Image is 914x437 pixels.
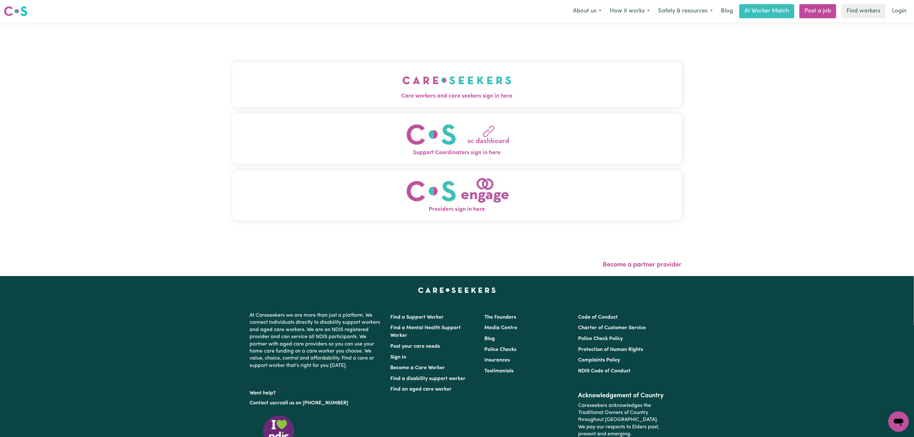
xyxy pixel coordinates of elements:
[654,4,717,18] button: Safety & resources
[4,4,28,19] a: Careseekers logo
[578,369,631,374] a: NDIS Code of Conduct
[4,5,28,17] img: Careseekers logo
[391,315,444,320] a: Find a Support Worker
[391,376,466,381] a: Find a disability support worker
[603,262,682,268] a: Become a partner provider
[578,347,643,352] a: Protection of Human Rights
[484,358,510,363] a: Insurances
[280,401,348,406] a: call us on [PHONE_NUMBER]
[232,92,682,100] span: Care workers and care seekers sign in here
[578,392,664,400] h2: Acknowledgement of Country
[391,325,461,338] a: Find a Mental Health Support Worker
[799,4,836,18] a: Post a job
[232,149,682,157] span: Support Coordinators sign in here
[717,4,737,18] a: Blog
[841,4,886,18] a: Find workers
[250,401,275,406] a: Contact us
[484,369,513,374] a: Testimonials
[578,325,646,330] a: Charter of Customer Service
[484,325,517,330] a: Media Centre
[418,288,496,293] a: Careseekers home page
[578,315,618,320] a: Code of Conduct
[484,336,495,341] a: Blog
[250,309,383,372] p: At Careseekers we are more than just a platform. We connect individuals directly to disability su...
[391,355,407,360] a: Sign In
[232,170,682,220] button: Providers sign in here
[391,344,440,349] a: Post your care needs
[888,4,910,18] a: Login
[739,4,794,18] a: AI Worker Match
[232,62,682,107] button: Care workers and care seekers sign in here
[484,347,516,352] a: Police Checks
[606,4,654,18] button: How it works
[888,411,909,432] iframe: Button to launch messaging window, conversation in progress
[484,315,516,320] a: The Founders
[569,4,606,18] button: About us
[232,114,682,164] button: Support Coordinators sign in here
[578,358,620,363] a: Complaints Policy
[391,387,452,392] a: Find an aged care worker
[232,205,682,214] span: Providers sign in here
[391,365,445,370] a: Become a Care Worker
[578,336,623,341] a: Police Check Policy
[250,387,383,397] p: Want help?
[250,397,383,409] p: or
